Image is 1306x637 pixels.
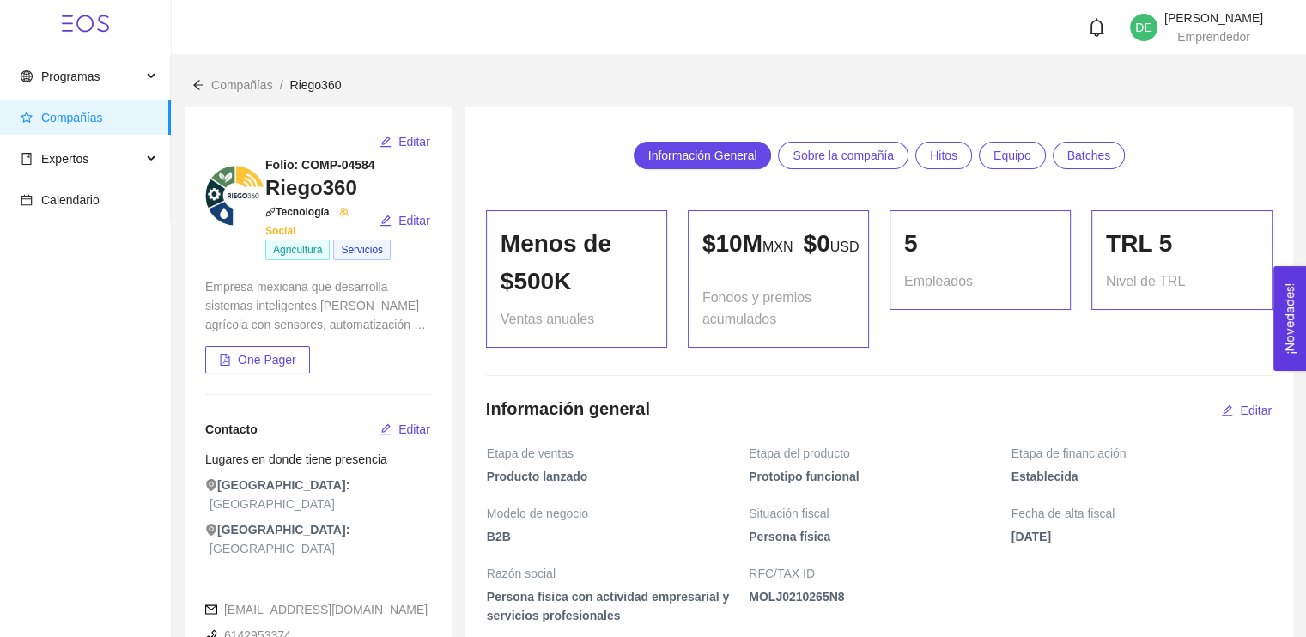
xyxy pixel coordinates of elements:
span: Producto lanzado [487,467,747,500]
span: arrow-left [192,79,204,91]
span: star [21,112,33,124]
span: mail [205,604,217,616]
span: [GEOGRAPHIC_DATA]: [205,476,349,494]
span: Fecha de alta fiscal [1011,504,1124,523]
span: environment [205,524,217,536]
span: Lugares en donde tiene presencia [205,452,387,466]
span: Agricultura [265,240,330,260]
span: Tecnología [265,206,349,237]
a: Equipo [979,142,1046,169]
span: Batches [1067,143,1111,168]
span: edit [380,423,392,437]
span: RFC/TAX ID [749,564,823,583]
span: Situación fiscal [749,504,837,523]
a: Batches [1053,142,1126,169]
span: Etapa de financiación [1011,444,1135,463]
img: 1755392480670-WhatsApp%20Image%202025-08-16%20at%207.00.43%20PM.jpeg [205,166,265,226]
span: B2B [487,527,747,560]
button: Open Feedback Widget [1273,266,1306,371]
span: Servicios [333,240,391,260]
span: Razón social [487,564,564,583]
button: editEditar [379,128,431,155]
span: Contacto [205,422,258,436]
span: Compañías [211,78,273,92]
h3: Riego360 [265,174,431,202]
button: editEditar [1220,397,1273,424]
span: Editar [1240,401,1272,420]
span: Equipo [993,143,1031,168]
span: [GEOGRAPHIC_DATA] [210,539,335,558]
span: MXN [762,240,793,254]
a: Hitos [915,142,972,169]
span: MOLJ0210265N8 [749,587,1272,620]
span: Etapa de ventas [487,444,582,463]
button: editEditar [379,207,431,234]
span: Prototipo funcional [749,467,1009,500]
span: calendar [21,194,33,206]
span: Hitos [930,143,957,168]
span: [GEOGRAPHIC_DATA] [210,494,335,513]
div: 5 [904,225,1056,263]
span: Compañías [41,111,103,124]
span: Sobre la compañía [793,143,894,168]
span: Modelo de negocio [487,504,597,523]
span: edit [380,136,392,149]
span: Calendario [41,193,100,207]
span: Editar [398,211,430,230]
span: Riego360 [289,78,341,92]
div: Menos de $500K [501,225,653,300]
p: $ 10M $ 0 [702,225,854,263]
span: [EMAIL_ADDRESS][DOMAIN_NAME] [205,603,428,616]
button: editEditar [379,416,431,443]
div: Empresa mexicana que desarrolla sistemas inteligentes [PERSON_NAME] agrícola con sensores, automa... [205,277,431,334]
span: bell [1087,18,1106,37]
span: Empleados [904,270,973,292]
span: Editar [398,132,430,151]
span: api [265,207,276,217]
span: DE [1135,14,1151,41]
span: book [21,153,33,165]
span: file-pdf [219,354,231,367]
span: global [21,70,33,82]
span: Editar [398,420,430,439]
a: Sobre la compañía [778,142,908,169]
span: Información General [648,143,757,168]
span: [GEOGRAPHIC_DATA]: [205,520,349,539]
span: [DATE] [1011,527,1272,560]
span: Expertos [41,152,88,166]
div: TRL 5 [1106,225,1258,263]
span: Fondos y premios acumulados [702,287,854,330]
strong: Folio: COMP-04584 [265,158,375,172]
a: Información General [634,142,772,169]
span: / [280,78,283,92]
span: One Pager [238,350,296,369]
span: Emprendedor [1177,30,1250,44]
span: edit [1221,404,1233,418]
span: [PERSON_NAME] [1164,11,1263,25]
span: USD [830,240,860,254]
span: team [339,207,349,217]
span: edit [380,215,392,228]
span: Persona física [749,527,1009,560]
span: Ventas anuales [501,308,594,330]
h4: Información general [486,397,650,421]
span: Establecida [1011,467,1272,500]
span: Programas [41,70,100,83]
button: file-pdfOne Pager [205,346,310,373]
span: environment [205,479,217,491]
span: Nivel de TRL [1106,270,1185,292]
span: Etapa del producto [749,444,859,463]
